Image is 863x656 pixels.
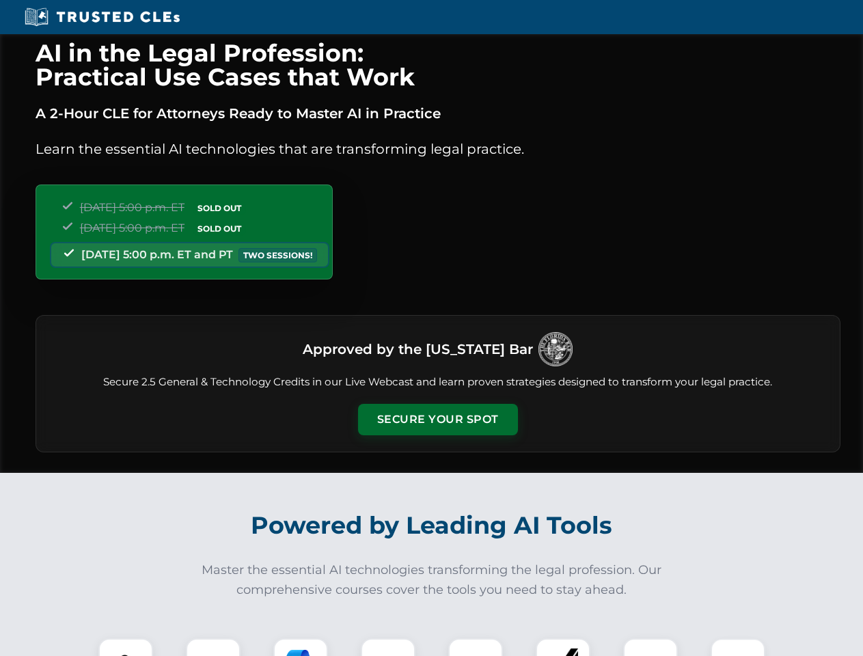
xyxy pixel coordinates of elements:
h2: Powered by Leading AI Tools [53,502,810,549]
p: Learn the essential AI technologies that are transforming legal practice. [36,138,840,160]
p: Master the essential AI technologies transforming the legal profession. Our comprehensive courses... [193,560,671,600]
p: A 2-Hour CLE for Attorneys Ready to Master AI in Practice [36,102,840,124]
span: [DATE] 5:00 p.m. ET [80,201,184,214]
span: [DATE] 5:00 p.m. ET [80,221,184,234]
button: Secure Your Spot [358,404,518,435]
p: Secure 2.5 General & Technology Credits in our Live Webcast and learn proven strategies designed ... [53,374,823,390]
img: Logo [538,332,573,366]
span: SOLD OUT [193,201,246,215]
span: SOLD OUT [193,221,246,236]
h1: AI in the Legal Profession: Practical Use Cases that Work [36,41,840,89]
img: Trusted CLEs [20,7,184,27]
h3: Approved by the [US_STATE] Bar [303,337,533,361]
